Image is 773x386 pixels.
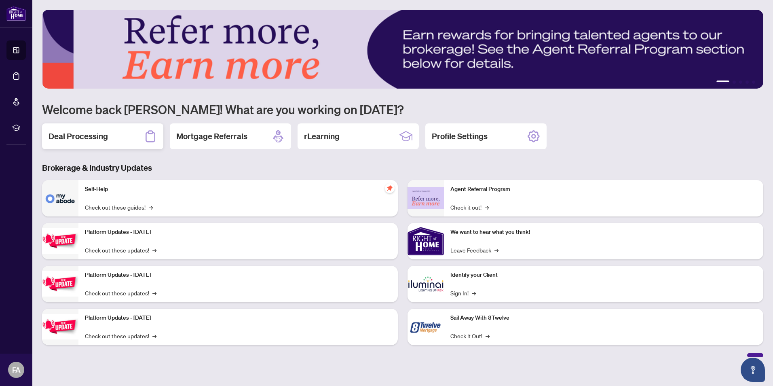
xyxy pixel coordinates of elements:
button: 2 [733,81,736,84]
p: Platform Updates - [DATE] [85,228,391,237]
img: We want to hear what you think! [408,223,444,259]
h2: Profile Settings [432,131,488,142]
span: → [485,203,489,212]
p: Identify your Client [450,271,757,280]
span: → [494,246,498,255]
span: → [486,331,490,340]
span: → [152,246,156,255]
span: → [152,331,156,340]
img: Identify your Client [408,266,444,302]
img: Platform Updates - July 21, 2025 [42,228,78,254]
img: Slide 0 [42,10,763,89]
a: Check out these updates!→ [85,331,156,340]
img: logo [6,6,26,21]
img: Self-Help [42,180,78,216]
span: → [152,288,156,297]
button: 5 [752,81,755,84]
p: We want to hear what you think! [450,228,757,237]
span: → [149,203,153,212]
button: 3 [739,81,742,84]
h2: Deal Processing [49,131,108,142]
a: Sign In!→ [450,288,476,297]
p: Self-Help [85,185,391,194]
p: Agent Referral Program [450,185,757,194]
h2: rLearning [304,131,340,142]
a: Leave Feedback→ [450,246,498,255]
h1: Welcome back [PERSON_NAME]! What are you working on [DATE]? [42,102,763,117]
a: Check it Out!→ [450,331,490,340]
span: → [472,288,476,297]
a: Check out these updates!→ [85,288,156,297]
p: Platform Updates - [DATE] [85,314,391,322]
button: 1 [716,81,729,84]
img: Sail Away With 8Twelve [408,309,444,345]
button: 4 [746,81,749,84]
button: Open asap [741,358,765,382]
p: Sail Away With 8Twelve [450,314,757,322]
span: pushpin [385,183,395,193]
p: Platform Updates - [DATE] [85,271,391,280]
img: Platform Updates - July 8, 2025 [42,271,78,297]
h2: Mortgage Referrals [176,131,247,142]
a: Check out these updates!→ [85,246,156,255]
a: Check out these guides!→ [85,203,153,212]
img: Agent Referral Program [408,187,444,209]
img: Platform Updates - June 23, 2025 [42,314,78,339]
h3: Brokerage & Industry Updates [42,162,763,174]
a: Check it out!→ [450,203,489,212]
span: FA [12,364,21,375]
